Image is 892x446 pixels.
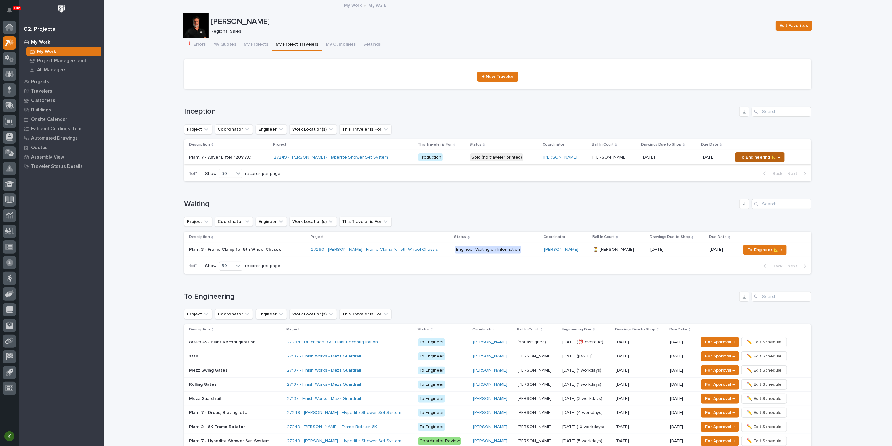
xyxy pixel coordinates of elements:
[758,171,785,176] button: Back
[787,263,801,269] span: Next
[189,234,210,240] p: Description
[473,396,507,401] a: [PERSON_NAME]
[184,292,737,301] h1: To Engineering
[339,217,392,227] button: This Traveler is For
[418,153,443,161] div: Production
[273,141,286,148] p: Project
[219,263,234,269] div: 30
[705,352,735,360] span: For Approval →
[616,381,630,387] p: [DATE]
[473,424,507,430] a: [PERSON_NAME]
[752,199,811,209] div: Search
[701,408,739,418] button: For Approval →
[31,107,51,113] p: Buildings
[747,409,782,416] span: ✏️ Edit Schedule
[747,437,782,445] span: ✏️ Edit Schedule
[189,352,199,359] p: stair
[360,38,385,51] button: Settings
[701,379,739,390] button: For Approval →
[701,351,739,361] button: For Approval →
[289,309,337,319] button: Work Location(s)
[518,338,548,345] p: (not assigned)
[593,246,635,252] p: ⏳ [PERSON_NAME]
[19,124,104,133] a: Fab and Coatings Items
[752,107,811,117] input: Search
[287,438,401,444] a: 27249 - [PERSON_NAME] - Hyperlite Shower Set System
[642,153,656,160] p: [DATE]
[473,382,507,387] a: [PERSON_NAME]
[518,423,553,430] p: [PERSON_NAME]
[670,368,694,373] p: [DATE]
[184,406,811,420] tr: Plant 7 - Drops, Bracing, etc.Plant 7 - Drops, Bracing, etc. 27249 - [PERSON_NAME] - Hyperlite Sh...
[19,77,104,86] a: Projects
[287,340,378,345] a: 27294 - Dutchmen RV - Plant Reconfiguration
[31,117,67,122] p: Onsite Calendar
[189,338,257,345] p: 802/803 - Plant Reconfiguration
[747,367,782,374] span: ✏️ Edit Schedule
[8,8,16,18] div: Notifications102
[562,409,604,416] p: [DATE] (4 workdays)
[369,2,386,8] p: My Work
[741,394,787,404] button: ✏️ Edit Schedule
[184,150,811,164] tr: Plant 7 - Anver Lifter 120V ACPlant 7 - Anver Lifter 120V AC 27249 - [PERSON_NAME] - Hyperlite Sh...
[780,22,808,30] span: Edit Favorites
[287,424,377,430] a: 27248 - [PERSON_NAME] - Frame Rotator 6K
[311,247,438,252] a: 27290 - [PERSON_NAME] - Frame Clamp for 5th Wheel Chassis
[741,408,787,418] button: ✏️ Edit Schedule
[562,338,604,345] p: Sep 15 (⏰ overdue)
[544,247,578,252] a: [PERSON_NAME]
[418,437,461,445] div: Coordinator Review
[286,326,300,333] p: Project
[701,394,739,404] button: For Approval →
[758,263,785,269] button: Back
[470,153,523,161] div: Sold (no traveler printed)
[19,152,104,162] a: Assembly View
[787,171,801,176] span: Next
[274,155,388,160] a: 27249 - [PERSON_NAME] - Hyperlite Shower Set System
[701,436,739,446] button: For Approval →
[473,410,507,416] a: [PERSON_NAME]
[709,234,727,240] p: Due Date
[189,141,210,148] p: Description
[19,115,104,124] a: Onsite Calendar
[705,409,735,416] span: For Approval →
[189,423,246,430] p: Plant 2 - 6K Frame Rotator
[19,37,104,47] a: My Work
[747,246,783,254] span: To Engineer 📐 →
[747,381,782,388] span: ✏️ Edit Schedule
[417,326,429,333] p: Status
[184,243,811,257] tr: Plant 3 - Frame Clamp for 5th Wheel ChassisPlant 3 - Frame Clamp for 5th Wheel Chassis 27290 - [P...
[287,354,361,359] a: 27137 - Finish Works - Mezz Guardrail
[543,141,564,148] p: Coordinator
[184,200,737,209] h1: Waiting
[616,352,630,359] p: [DATE]
[776,21,812,31] button: Edit Favorites
[311,234,324,240] p: Project
[418,367,445,374] div: To Engineer
[769,263,782,269] span: Back
[670,382,694,387] p: [DATE]
[211,29,768,34] p: Regional Sales
[189,381,218,387] p: Rolling Gates
[785,263,811,269] button: Next
[24,47,104,56] a: My Work
[701,365,739,375] button: For Approval →
[37,49,56,55] p: My Work
[219,170,234,177] div: 30
[19,86,104,96] a: Travelers
[735,152,785,162] button: To Engineering 📐 →
[482,74,513,79] span: + New Traveler
[518,352,553,359] p: [PERSON_NAME]
[19,96,104,105] a: Customers
[702,155,728,160] p: [DATE]
[670,326,687,333] p: Due Date
[473,438,507,444] a: [PERSON_NAME]
[705,338,735,346] span: For Approval →
[31,126,84,132] p: Fab and Coatings Items
[24,65,104,74] a: All Managers
[210,38,240,51] button: My Quotes
[344,1,362,8] a: My Work
[184,166,203,181] p: 1 of 1
[418,141,452,148] p: This Traveler is For
[256,124,287,134] button: Engineer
